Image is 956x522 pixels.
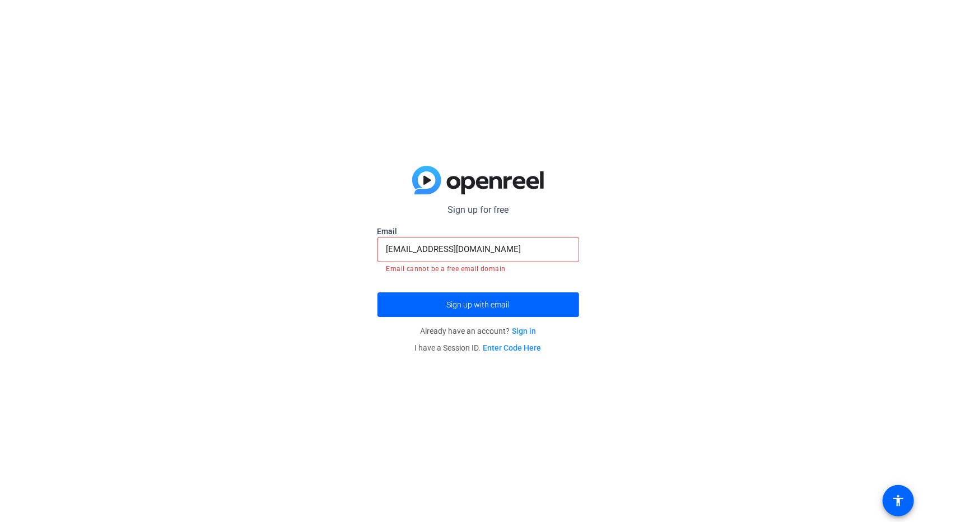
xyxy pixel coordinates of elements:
span: Already have an account? [420,327,536,335]
mat-error: Email cannot be a free email domain [386,262,570,274]
a: Enter Code Here [483,343,542,352]
button: Sign up with email [377,292,579,317]
mat-icon: accessibility [892,494,905,507]
a: Sign in [512,327,536,335]
label: Email [377,226,579,237]
span: I have a Session ID. [415,343,542,352]
p: Sign up for free [377,203,579,217]
img: blue-gradient.svg [412,166,544,195]
input: Enter Email Address [386,243,570,256]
